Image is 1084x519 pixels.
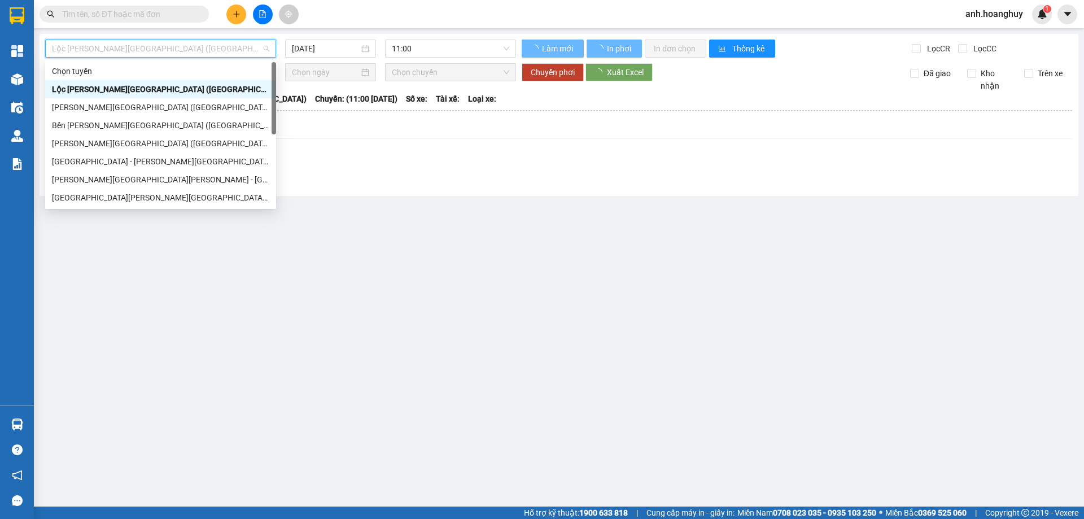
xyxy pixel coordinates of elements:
div: Bến Tre - Quảng Ngãi (Hàng Hoá) [45,116,276,134]
div: Quảng Ngãi - Sài Gòn (Hàng Hoá) [45,98,276,116]
button: In phơi [587,40,642,58]
div: Chọn tuyến [52,65,269,77]
span: search [47,10,55,18]
span: ⚪️ [879,511,882,515]
span: 11:00 [392,40,509,57]
span: Trên xe [1033,67,1067,80]
span: Kho nhận [976,67,1016,92]
span: Loại xe: [468,93,496,105]
span: Lộc Ninh - Quảng Ngãi (Hàng Hóa) [52,40,269,57]
span: Miền Bắc [885,507,967,519]
span: Miền Nam [737,507,876,519]
span: copyright [1021,509,1029,517]
span: file-add [259,10,266,18]
span: bar-chart [718,45,728,54]
span: loading [596,45,605,53]
div: [PERSON_NAME][GEOGRAPHIC_DATA] ([GEOGRAPHIC_DATA]) [52,101,269,114]
div: [PERSON_NAME][GEOGRAPHIC_DATA] ([GEOGRAPHIC_DATA]) [52,137,269,150]
span: Lọc CC [969,42,998,55]
span: Lọc CR [923,42,952,55]
span: In phơi [607,42,633,55]
span: Đã giao [919,67,955,80]
input: 13/10/2025 [292,42,359,55]
div: Bến [PERSON_NAME][GEOGRAPHIC_DATA] ([GEOGRAPHIC_DATA]) [52,119,269,132]
div: Lộc [PERSON_NAME][GEOGRAPHIC_DATA] ([GEOGRAPHIC_DATA]) [52,83,269,95]
strong: 0369 525 060 [918,508,967,517]
input: Tìm tên, số ĐT hoặc mã đơn [62,8,195,20]
span: Chọn chuyến [392,64,509,81]
button: aim [279,5,299,24]
button: In đơn chọn [645,40,706,58]
span: Tài xế: [436,93,460,105]
span: Thống kê [732,42,766,55]
button: bar-chartThống kê [709,40,775,58]
span: | [975,507,977,519]
span: | [636,507,638,519]
button: caret-down [1057,5,1077,24]
span: Số xe: [406,93,427,105]
div: Chọn tuyến [45,62,276,80]
div: Sài Gòn - Quảng Ngãi (Hàng Hoá) [45,152,276,171]
div: Quảng Ngãi - Bến Tre (Hàng Hoá) [45,134,276,152]
span: plus [233,10,241,18]
img: dashboard-icon [11,45,23,57]
img: warehouse-icon [11,130,23,142]
div: Quảng Ngãi - Lộc Ninh (Hàng Hóa) [45,171,276,189]
button: Xuất Excel [585,63,653,81]
sup: 1 [1043,5,1051,13]
span: Hỗ trợ kỹ thuật: [524,507,628,519]
span: Cung cấp máy in - giấy in: [646,507,735,519]
button: Chuyển phơi [522,63,584,81]
button: Làm mới [522,40,584,58]
span: anh.hoanghuy [956,7,1032,21]
span: Chuyến: (11:00 [DATE]) [315,93,397,105]
button: file-add [253,5,273,24]
button: plus [226,5,246,24]
span: notification [12,470,23,481]
div: [GEOGRAPHIC_DATA] - [PERSON_NAME][GEOGRAPHIC_DATA][PERSON_NAME] ([GEOGRAPHIC_DATA]) [52,155,269,168]
div: [PERSON_NAME][GEOGRAPHIC_DATA][PERSON_NAME] - [GEOGRAPHIC_DATA] ([GEOGRAPHIC_DATA]) [52,173,269,186]
input: Chọn ngày [292,66,359,78]
span: caret-down [1063,9,1073,19]
span: 1 [1045,5,1049,13]
span: Làm mới [542,42,575,55]
img: warehouse-icon [11,418,23,430]
span: loading [531,45,540,53]
span: message [12,495,23,506]
div: Quảng Ngãi - Tây Ninh (Hàng Hoá) [45,189,276,207]
div: [GEOGRAPHIC_DATA][PERSON_NAME][GEOGRAPHIC_DATA][PERSON_NAME] ([GEOGRAPHIC_DATA]) [52,191,269,204]
strong: 1900 633 818 [579,508,628,517]
img: warehouse-icon [11,73,23,85]
strong: 0708 023 035 - 0935 103 250 [773,508,876,517]
img: warehouse-icon [11,102,23,114]
div: Lộc Ninh - Quảng Ngãi (Hàng Hóa) [45,80,276,98]
img: solution-icon [11,158,23,170]
span: question-circle [12,444,23,455]
img: icon-new-feature [1037,9,1047,19]
img: logo-vxr [10,7,24,24]
span: aim [285,10,292,18]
